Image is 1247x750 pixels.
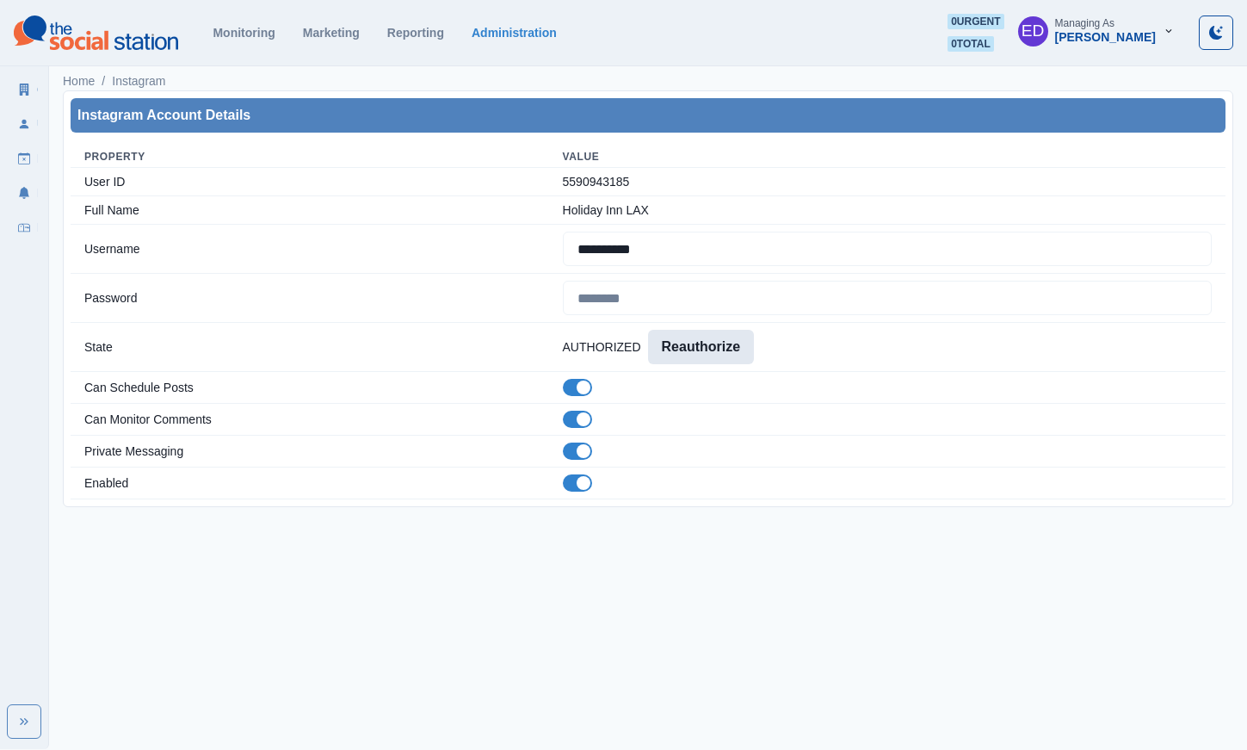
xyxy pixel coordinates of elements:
[549,168,1225,196] td: 5590943185
[563,330,1212,364] div: AUTHORIZED
[71,436,549,468] td: Private Messaging
[63,72,95,90] a: Home
[71,323,549,372] td: State
[71,225,549,274] td: Username
[7,704,41,739] button: Expand
[71,404,549,436] td: Can Monitor Comments
[10,110,38,138] a: Users
[10,76,38,103] a: Clients
[1022,10,1045,52] div: Elizabeth Dempsey
[10,214,38,241] a: Inbox
[648,330,755,364] button: Reauthorize
[472,26,557,40] a: Administration
[71,372,549,404] td: Can Schedule Posts
[549,196,1225,225] td: Holiday Inn LAX
[71,468,549,499] td: Enabled
[10,145,38,172] a: Draft Posts
[1055,17,1114,29] div: Managing As
[14,15,178,50] img: logoTextSVG.62801f218bc96a9b266caa72a09eb111.svg
[71,196,549,225] td: Full Name
[77,105,1219,126] div: Instagram Account Details
[948,36,994,52] span: 0 total
[71,274,549,323] td: Password
[213,26,275,40] a: Monitoring
[1199,15,1233,50] button: Toggle Mode
[948,14,1003,29] span: 0 urgent
[1055,30,1156,45] div: [PERSON_NAME]
[303,26,360,40] a: Marketing
[102,72,105,90] span: /
[387,26,444,40] a: Reporting
[71,146,549,168] th: Property
[63,72,166,90] nav: breadcrumb
[112,72,165,90] a: Instagram
[10,179,38,207] a: Notifications
[549,146,1225,168] th: Value
[1004,14,1188,48] button: Managing As[PERSON_NAME]
[71,168,549,196] td: User ID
